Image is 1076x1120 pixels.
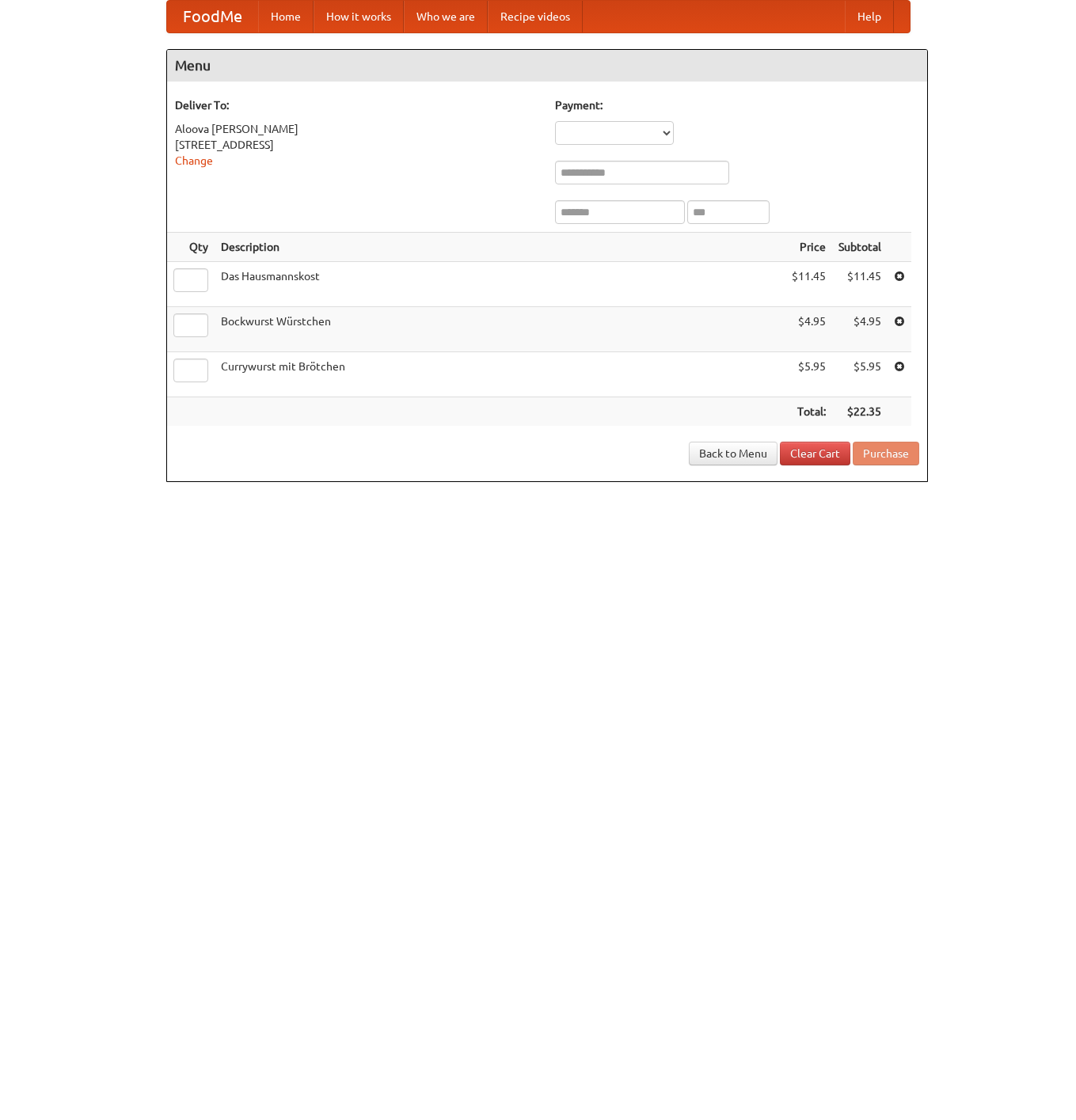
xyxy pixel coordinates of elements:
[785,262,832,307] td: $11.45
[175,154,213,167] a: Change
[488,1,583,32] a: Recipe videos
[780,442,850,465] a: Clear Cart
[258,1,314,32] a: Home
[167,1,258,32] a: FoodMe
[845,1,894,32] a: Help
[555,97,919,113] h5: Payment:
[404,1,488,32] a: Who we are
[215,307,785,352] td: Bockwurst Würstchen
[167,233,215,262] th: Qty
[785,233,832,262] th: Price
[167,50,927,82] h4: Menu
[175,137,539,153] div: [STREET_ADDRESS]
[832,307,888,352] td: $4.95
[175,97,539,113] h5: Deliver To:
[175,121,539,137] div: Aloova [PERSON_NAME]
[785,397,832,427] th: Total:
[785,307,832,352] td: $4.95
[832,262,888,307] td: $11.45
[832,352,888,397] td: $5.95
[215,352,785,397] td: Currywurst mit Brötchen
[689,442,778,465] a: Back to Menu
[785,352,832,397] td: $5.95
[215,233,785,262] th: Description
[832,397,888,427] th: $22.35
[832,233,888,262] th: Subtotal
[314,1,404,32] a: How it works
[853,442,919,465] button: Purchase
[215,262,785,307] td: Das Hausmannskost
